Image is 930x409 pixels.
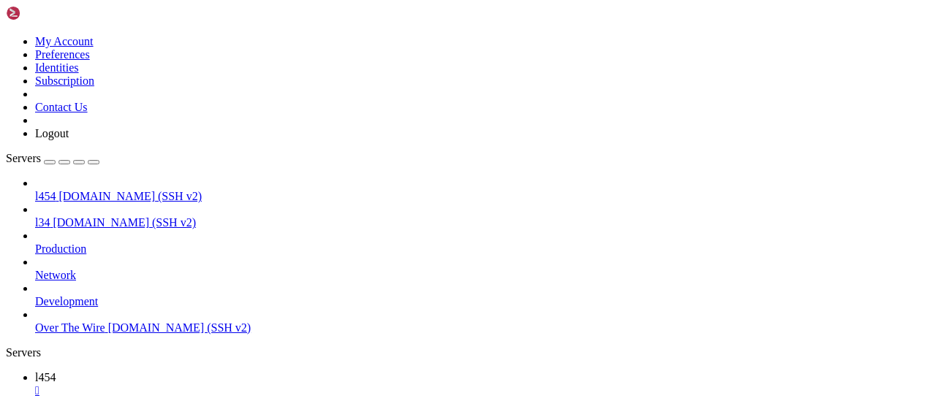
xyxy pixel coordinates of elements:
x-row: For more information regarding individual wargames, visit [6,217,739,229]
x-row: * pwntools ([URL][DOMAIN_NAME]) [6,155,739,167]
span: Over The Wire [35,321,105,334]
a: Subscription [35,74,94,87]
span: [DOMAIN_NAME] (SSH v2) [108,321,252,334]
img: Shellngn [6,6,90,20]
a: Servers [6,152,99,164]
a: My Account [35,35,94,47]
li: l34 [DOMAIN_NAME] (SSH v2) [35,203,924,229]
x-row: * gdbinit ([URL][DOMAIN_NAME]) in /opt/gdbinit/ [6,142,739,155]
a: Logout [35,127,69,139]
a: Network [35,269,924,282]
a: Development [35,295,924,308]
x-row: --[ More information ]-- [6,192,739,204]
x-row: * radare2 ([URL][DOMAIN_NAME]) [6,167,739,180]
li: l454 [DOMAIN_NAME] (SSH v2) [35,177,924,203]
x-row: : $ [6,304,739,316]
span: bandit4@bandit [6,304,88,316]
span: [DOMAIN_NAME] (SSH v2) [53,216,196,229]
a: l454 [35,371,924,397]
a: Identities [35,61,79,74]
a: Production [35,242,924,256]
span: l454 [35,190,56,202]
a: l34 [DOMAIN_NAME] (SSH v2) [35,216,924,229]
a: Over The Wire [DOMAIN_NAME] (SSH v2) [35,321,924,335]
span: Production [35,242,86,255]
x-row: Finally, network-access is limited for most levels by a local [6,18,739,31]
a: Contact Us [35,101,88,113]
div: Servers [6,346,924,359]
li: Development [35,282,924,308]
span: ~ [94,304,99,316]
x-row: For your convenience we have installed a few useful tools which you can find [6,80,739,93]
a: Preferences [35,48,90,61]
span: l34 [35,216,50,229]
x-row: For support, questions or comments, contact us on discord or IRC. [6,254,739,267]
div: (18, 24) [117,304,123,316]
x-row: Enjoy your stay! [6,279,739,291]
a:  [35,384,924,397]
li: Production [35,229,924,256]
x-row: [URL][DOMAIN_NAME] [6,229,739,242]
x-row: firewall. [6,31,739,43]
span: Servers [6,152,41,164]
a: l454 [DOMAIN_NAME] (SSH v2) [35,190,924,203]
x-row: * pwndbg ([URL][DOMAIN_NAME]) in /opt/pwndbg/ [6,130,739,142]
x-row: in the following locations: [6,93,739,105]
span: Development [35,295,98,307]
span: Network [35,269,76,281]
li: Over The Wire [DOMAIN_NAME] (SSH v2) [35,308,924,335]
x-row: --[ Tools ]-- [6,56,739,68]
span: l454 [35,371,56,383]
li: Network [35,256,924,282]
x-row: * gef ([URL][DOMAIN_NAME]) in /opt/gef/ [6,118,739,130]
span: [DOMAIN_NAME] (SSH v2) [58,190,202,202]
